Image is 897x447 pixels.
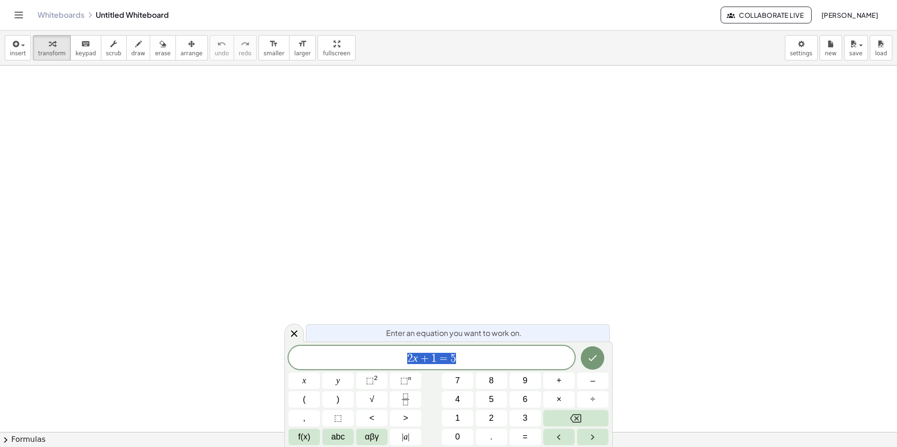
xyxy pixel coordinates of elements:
button: Less than [356,410,388,426]
button: Greek alphabet [356,429,388,445]
span: Enter an equation you want to work on. [386,328,522,339]
var: x [413,352,418,364]
button: Square root [356,391,388,408]
button: Collaborate Live [721,7,812,23]
span: ( [303,393,306,406]
span: larger [294,50,311,57]
span: 1 [455,412,460,425]
button: settings [785,35,818,60]
sup: 2 [374,374,378,381]
button: Divide [577,391,608,408]
button: 3 [509,410,541,426]
span: √ [370,393,374,406]
button: Squared [356,372,388,389]
button: erase [150,35,175,60]
button: Greater than [390,410,421,426]
span: scrub [106,50,122,57]
span: < [369,412,374,425]
button: Alphabet [322,429,354,445]
button: scrub [101,35,127,60]
button: x [289,372,320,389]
span: – [590,374,595,387]
span: x [303,374,306,387]
button: draw [126,35,151,60]
span: fullscreen [323,50,350,57]
button: 5 [476,391,507,408]
span: ÷ [591,393,595,406]
span: 2 [489,412,494,425]
span: erase [155,50,170,57]
button: . [476,429,507,445]
span: [PERSON_NAME] [821,11,878,19]
button: keyboardkeypad [70,35,101,60]
span: 6 [523,393,527,406]
span: > [403,412,408,425]
span: f(x) [298,431,311,443]
button: 7 [442,372,473,389]
span: settings [790,50,813,57]
button: Equals [509,429,541,445]
span: new [825,50,836,57]
span: 0 [455,431,460,443]
button: , [289,410,320,426]
span: + [556,374,562,387]
button: format_sizesmaller [258,35,289,60]
span: 9 [523,374,527,387]
span: ⬚ [400,376,408,385]
i: format_size [269,38,278,50]
button: Times [543,391,575,408]
span: insert [10,50,26,57]
button: undoundo [210,35,234,60]
span: 4 [455,393,460,406]
button: 9 [509,372,541,389]
button: Minus [577,372,608,389]
button: Right arrow [577,429,608,445]
button: Plus [543,372,575,389]
span: 8 [489,374,494,387]
span: = [437,353,450,364]
i: format_size [298,38,307,50]
span: ) [337,393,340,406]
span: 5 [489,393,494,406]
button: ( [289,391,320,408]
button: Done [581,346,604,370]
span: | [402,432,404,441]
button: 6 [509,391,541,408]
span: + [418,353,432,364]
span: transform [38,50,66,57]
span: ⬚ [366,376,374,385]
span: 7 [455,374,460,387]
a: Whiteboards [38,10,84,20]
span: arrange [181,50,203,57]
button: Functions [289,429,320,445]
span: 5 [450,353,456,364]
span: draw [131,50,145,57]
span: 2 [407,353,413,364]
button: Backspace [543,410,608,426]
button: 0 [442,429,473,445]
span: a [402,431,410,443]
button: [PERSON_NAME] [813,7,886,23]
span: = [523,431,528,443]
span: 1 [431,353,437,364]
button: 4 [442,391,473,408]
sup: n [408,374,411,381]
button: y [322,372,354,389]
span: abc [331,431,345,443]
button: arrange [175,35,208,60]
button: new [820,35,842,60]
button: fullscreen [318,35,355,60]
button: Placeholder [322,410,354,426]
button: save [844,35,868,60]
span: y [336,374,340,387]
button: Fraction [390,391,421,408]
button: 1 [442,410,473,426]
span: redo [239,50,251,57]
span: αβγ [365,431,379,443]
span: | [408,432,410,441]
button: ) [322,391,354,408]
span: ⬚ [334,412,342,425]
button: format_sizelarger [289,35,316,60]
button: Left arrow [543,429,575,445]
span: keypad [76,50,96,57]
